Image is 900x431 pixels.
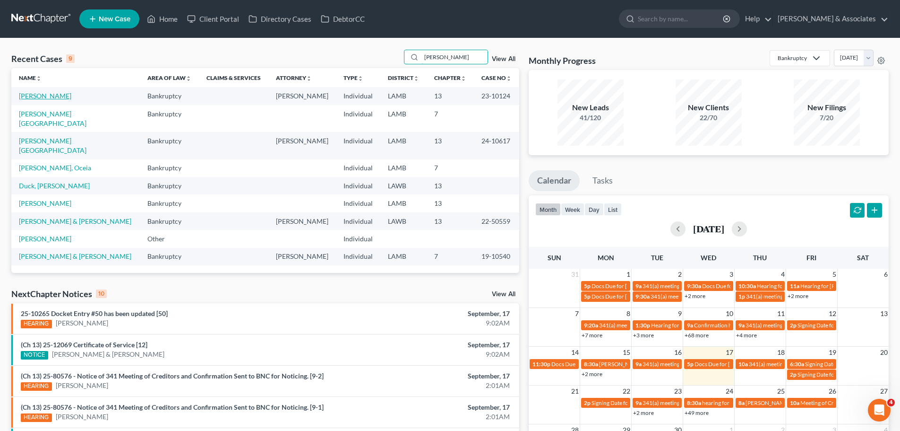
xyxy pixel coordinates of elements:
[551,361,629,368] span: Docs Due for [PERSON_NAME]
[701,254,716,262] span: Wed
[21,309,168,317] a: 25-10265 Docket Entry #50 has been updated [50]
[481,74,512,81] a: Case Nounfold_more
[268,212,336,230] td: [PERSON_NAME]
[19,74,42,81] a: Nameunfold_more
[532,361,550,368] span: 11:30p
[380,132,427,159] td: LAMB
[800,282,874,290] span: Hearing for [PERSON_NAME]
[140,177,199,194] td: Bankruptcy
[725,347,734,358] span: 17
[244,10,316,27] a: Directory Cases
[336,177,380,194] td: Individual
[474,212,519,230] td: 22-50559
[676,102,742,113] div: New Clients
[828,386,837,397] span: 26
[570,386,580,397] span: 21
[182,10,244,27] a: Client Portal
[56,381,108,390] a: [PERSON_NAME]
[492,56,515,62] a: View All
[794,113,860,123] div: 7/20
[506,76,512,81] i: unfold_more
[746,293,883,300] span: 341(a) meeting for [PERSON_NAME] [PERSON_NAME]
[651,254,663,262] span: Tue
[380,87,427,105] td: LAMB
[358,76,363,81] i: unfold_more
[336,132,380,159] td: Individual
[427,177,474,194] td: 13
[831,269,837,280] span: 5
[140,194,199,212] td: Bankruptcy
[883,269,889,280] span: 6
[702,282,809,290] span: Docs Due for [US_STATE][PERSON_NAME]
[427,132,474,159] td: 13
[676,113,742,123] div: 22/70
[427,159,474,177] td: 7
[316,10,369,27] a: DebtorCC
[753,254,767,262] span: Thu
[685,409,709,416] a: +49 more
[638,10,724,27] input: Search by name...
[687,361,694,368] span: 5p
[626,308,631,319] span: 8
[738,399,745,406] span: 8a
[474,132,519,159] td: 24-10617
[142,10,182,27] a: Home
[702,399,775,406] span: hearing for [PERSON_NAME]
[635,293,650,300] span: 9:30a
[21,341,147,349] a: (Ch 13) 25-12069 Certificate of Service [12]
[790,371,797,378] span: 2p
[548,254,561,262] span: Sun
[828,347,837,358] span: 19
[570,269,580,280] span: 31
[140,132,199,159] td: Bankruptcy
[434,74,466,81] a: Chapterunfold_more
[52,350,164,359] a: [PERSON_NAME] & [PERSON_NAME]
[147,74,191,81] a: Area of Lawunfold_more
[19,235,71,243] a: [PERSON_NAME]
[887,399,895,406] span: 4
[336,212,380,230] td: Individual
[635,399,642,406] span: 9a
[535,203,561,216] button: month
[776,347,786,358] span: 18
[693,224,724,234] h2: [DATE]
[879,386,889,397] span: 27
[529,55,596,66] h3: Monthly Progress
[582,370,602,378] a: +2 more
[276,74,312,81] a: Attorneyunfold_more
[598,254,614,262] span: Mon
[99,16,130,23] span: New Case
[427,212,474,230] td: 13
[380,194,427,212] td: LAMB
[19,110,86,127] a: [PERSON_NAME][GEOGRAPHIC_DATA]
[140,105,199,132] td: Bankruptcy
[584,322,598,329] span: 9:20a
[776,308,786,319] span: 11
[353,318,510,328] div: 9:02AM
[380,248,427,265] td: LAMB
[21,413,52,422] div: HEARING
[740,10,772,27] a: Help
[584,282,591,290] span: 5p
[19,164,91,172] a: [PERSON_NAME], Oceia
[591,293,669,300] span: Docs Due for [PERSON_NAME]
[694,361,772,368] span: Docs Due for [PERSON_NAME]
[879,308,889,319] span: 13
[635,361,642,368] span: 9a
[380,105,427,132] td: LAMB
[11,53,75,64] div: Recent Cases
[635,282,642,290] span: 9a
[805,361,890,368] span: Signing Date for [PERSON_NAME]
[746,322,837,329] span: 341(a) meeting for [PERSON_NAME]
[353,412,510,422] div: 2:01AM
[557,102,624,113] div: New Leads
[427,105,474,132] td: 7
[584,361,598,368] span: 8:30a
[776,386,786,397] span: 25
[643,361,734,368] span: 341(a) meeting for [PERSON_NAME]
[738,282,756,290] span: 10:30a
[673,347,683,358] span: 16
[461,76,466,81] i: unfold_more
[36,76,42,81] i: unfold_more
[622,386,631,397] span: 22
